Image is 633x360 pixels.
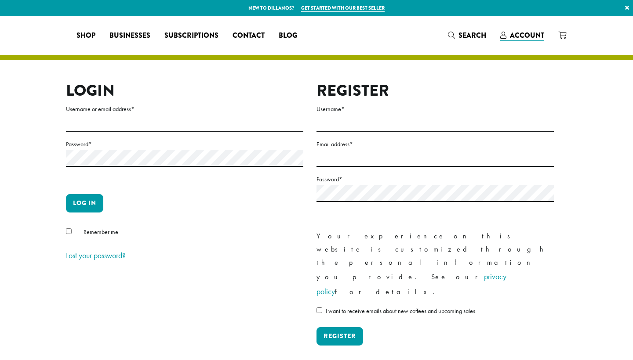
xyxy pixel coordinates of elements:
span: I want to receive emails about new coffees and upcoming sales. [326,307,477,315]
h2: Register [316,81,554,100]
span: Contact [233,30,265,41]
span: Account [510,30,544,40]
input: I want to receive emails about new coffees and upcoming sales. [316,307,322,313]
button: Log in [66,194,103,212]
span: Remember me [84,228,118,236]
a: Get started with our best seller [301,4,385,12]
span: Shop [76,30,95,41]
button: Register [316,327,363,346]
span: Blog [279,30,297,41]
label: Username or email address [66,104,303,115]
label: Email address [316,139,554,150]
span: Businesses [109,30,150,41]
a: Shop [69,29,102,43]
label: Password [316,174,554,185]
h2: Login [66,81,303,100]
a: Search [441,28,493,43]
label: Username [316,104,554,115]
span: Search [458,30,486,40]
a: privacy policy [316,271,506,296]
p: Your experience on this website is customized through the personal information you provide. See o... [316,230,554,299]
label: Password [66,139,303,150]
span: Subscriptions [164,30,218,41]
a: Lost your password? [66,250,126,260]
